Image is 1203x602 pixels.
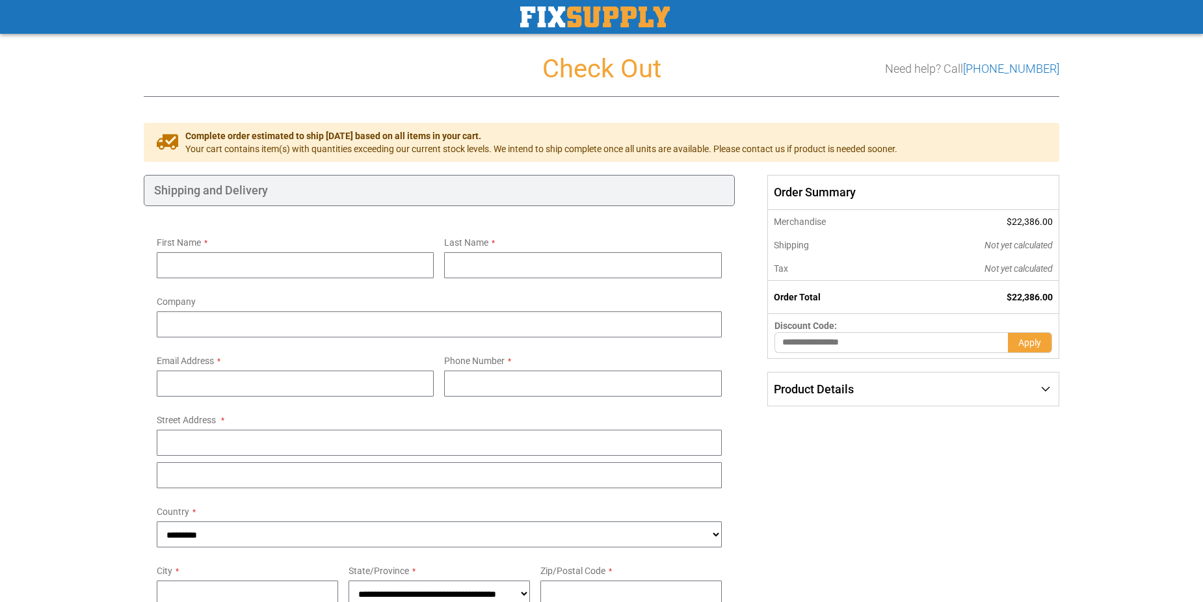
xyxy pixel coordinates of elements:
span: Company [157,296,196,307]
span: Email Address [157,356,214,366]
span: $22,386.00 [1007,216,1053,227]
span: Last Name [444,237,488,248]
h3: Need help? Call [885,62,1059,75]
span: Complete order estimated to ship [DATE] based on all items in your cart. [185,129,897,142]
span: Country [157,506,189,517]
span: Street Address [157,415,216,425]
span: $22,386.00 [1007,292,1053,302]
th: Merchandise [767,210,897,233]
button: Apply [1008,332,1052,353]
th: Tax [767,257,897,281]
span: State/Province [349,566,409,576]
span: Zip/Postal Code [540,566,605,576]
a: [PHONE_NUMBER] [963,62,1059,75]
span: Product Details [774,382,854,396]
img: Fix Industrial Supply [520,7,670,27]
span: Not yet calculated [985,263,1053,274]
span: Phone Number [444,356,505,366]
span: Shipping [774,240,809,250]
span: Not yet calculated [985,240,1053,250]
span: Discount Code: [774,321,837,331]
span: City [157,566,172,576]
strong: Order Total [774,292,821,302]
span: Apply [1018,337,1041,348]
span: First Name [157,237,201,248]
a: store logo [520,7,670,27]
h1: Check Out [144,55,1059,83]
span: Your cart contains item(s) with quantities exceeding our current stock levels. We intend to ship ... [185,142,897,155]
div: Shipping and Delivery [144,175,735,206]
span: Order Summary [767,175,1059,210]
